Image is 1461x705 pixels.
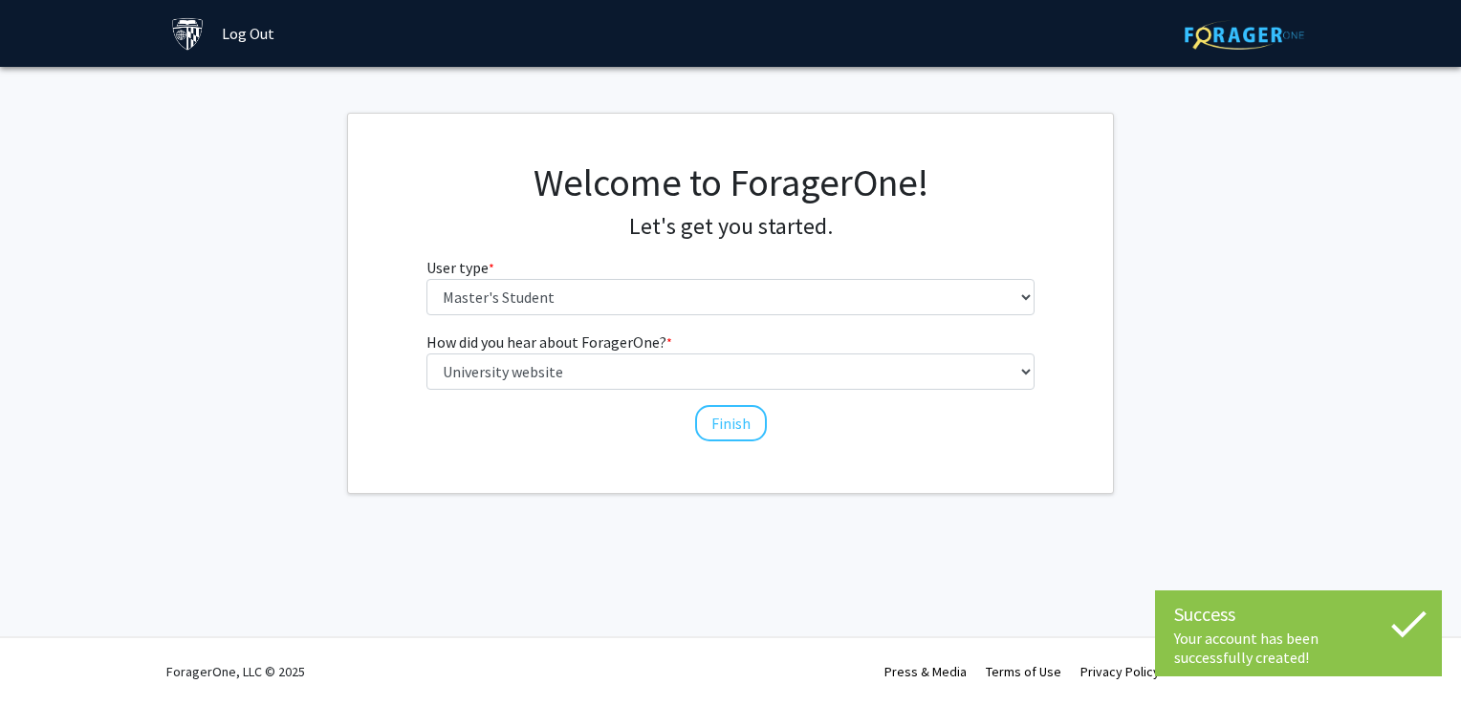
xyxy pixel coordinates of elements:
div: Success [1174,600,1423,629]
label: User type [426,256,494,279]
a: Privacy Policy [1080,663,1160,680]
label: How did you hear about ForagerOne? [426,331,672,353]
button: Finish [695,405,767,441]
h1: Welcome to ForagerOne! [426,160,1036,205]
iframe: Chat [14,619,81,691]
h4: Let's get you started. [426,213,1036,241]
div: ForagerOne, LLC © 2025 [166,638,305,705]
div: Your account has been successfully created! [1174,629,1423,667]
img: Johns Hopkins University Logo [171,17,205,51]
a: Terms of Use [986,663,1061,680]
img: ForagerOne Logo [1185,20,1304,50]
a: Press & Media [884,663,967,680]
